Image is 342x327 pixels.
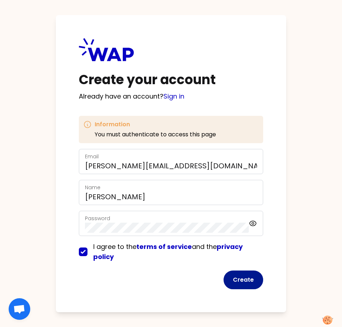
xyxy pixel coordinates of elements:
h3: Information [95,120,216,129]
div: Open chat [9,298,30,320]
label: Email [85,153,99,160]
a: Sign in [163,92,184,101]
p: Already have an account? [79,91,263,101]
p: You must authenticate to access this page [95,130,216,139]
a: privacy policy [93,242,243,261]
a: terms of service [136,242,192,251]
span: I agree to the and the [93,242,243,261]
label: Password [85,215,110,222]
h1: Create your account [79,73,263,87]
button: Create [224,271,263,289]
label: Name [85,184,100,191]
